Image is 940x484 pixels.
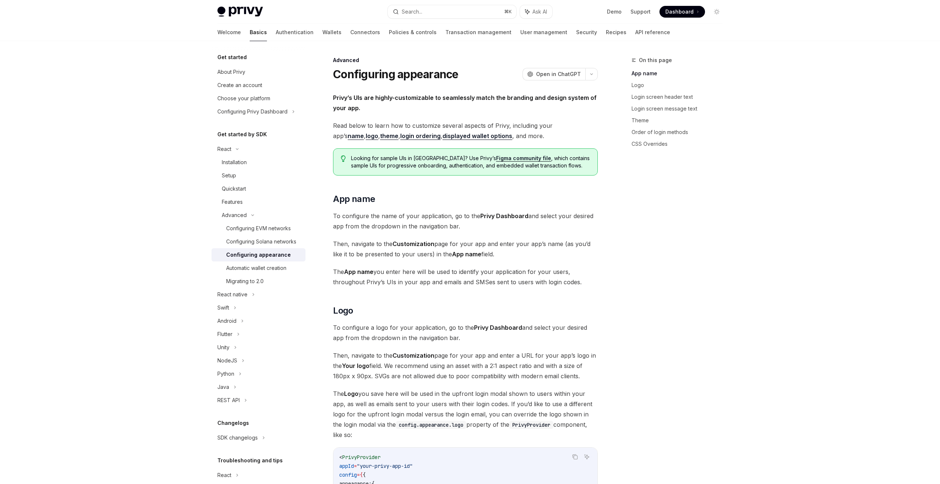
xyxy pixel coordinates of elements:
[226,264,286,272] div: Automatic wallet creation
[211,182,305,195] a: Quickstart
[400,132,441,140] a: login ordering
[389,24,437,41] a: Policies & controls
[632,138,728,150] a: CSS Overrides
[211,275,305,288] a: Migrating to 2.0
[211,261,305,275] a: Automatic wallet creation
[333,267,598,287] span: The you enter here will be used to identify your application for your users, throughout Privy’s U...
[366,132,378,140] a: logo
[211,65,305,79] a: About Privy
[532,8,547,15] span: Ask AI
[211,222,305,235] a: Configuring EVM networks
[333,211,598,231] span: To configure the name of your application, go to the and select your desired app from the dropdow...
[607,8,622,15] a: Demo
[250,24,267,41] a: Basics
[659,6,705,18] a: Dashboard
[363,472,366,478] span: {
[442,132,512,140] a: displayed wallet options
[452,250,481,258] strong: App name
[217,24,241,41] a: Welcome
[348,132,364,140] a: name
[211,248,305,261] a: Configuring appearance
[630,8,651,15] a: Support
[276,24,314,41] a: Authentication
[333,193,375,205] span: App name
[217,68,245,76] div: About Privy
[217,303,229,312] div: Swift
[333,389,598,440] span: The you save here will be used in the upfront login modal shown to users within your app, as well...
[351,155,590,169] span: Looking for sample UIs in [GEOGRAPHIC_DATA]? Use Privy’s , which contains sample UIs for progress...
[217,94,270,103] div: Choose your platform
[217,130,267,139] h5: Get started by SDK
[396,421,466,429] code: config.appearance.logo
[632,103,728,115] a: Login screen message text
[582,452,592,462] button: Ask AI
[635,24,670,41] a: API reference
[402,7,422,16] div: Search...
[632,126,728,138] a: Order of login methods
[576,24,597,41] a: Security
[632,79,728,91] a: Logo
[211,169,305,182] a: Setup
[222,158,247,167] div: Installation
[217,317,236,325] div: Android
[520,24,567,41] a: User management
[333,239,598,259] span: Then, navigate to the page for your app and enter your app’s name (as you’d like it to be present...
[354,463,357,469] span: =
[217,433,258,442] div: SDK changelogs
[226,237,296,246] div: Configuring Solana networks
[339,463,354,469] span: appId
[226,250,291,259] div: Configuring appearance
[217,330,232,339] div: Flutter
[333,57,598,64] div: Advanced
[665,8,694,15] span: Dashboard
[211,92,305,105] a: Choose your platform
[322,24,341,41] a: Wallets
[480,212,528,220] strong: Privy Dashboard
[342,362,369,369] strong: Your logo
[711,6,723,18] button: Toggle dark mode
[226,277,264,286] div: Migrating to 2.0
[339,472,357,478] span: config
[211,79,305,92] a: Create an account
[333,350,598,381] span: Then, navigate to the page for your app and enter a URL for your app’s logo in the field. We reco...
[217,356,237,365] div: NodeJS
[217,369,234,378] div: Python
[333,322,598,343] span: To configure a logo for your application, go to the and select your desired app from the dropdown...
[211,235,305,248] a: Configuring Solana networks
[217,456,283,465] h5: Troubleshooting and tips
[496,155,551,162] a: Figma community file
[217,107,288,116] div: Configuring Privy Dashboard
[509,421,553,429] code: PrivyProvider
[639,56,672,65] span: On this page
[217,383,229,391] div: Java
[632,68,728,79] a: App name
[344,268,373,275] strong: App name
[226,224,291,233] div: Configuring EVM networks
[333,120,598,141] span: Read below to learn how to customize several aspects of Privy, including your app’s , , , , , and...
[333,305,353,317] span: Logo
[217,53,247,62] h5: Get started
[344,390,358,397] strong: Logo
[217,471,231,480] div: React
[217,7,263,17] img: light logo
[606,24,626,41] a: Recipes
[341,155,346,162] svg: Tip
[393,352,434,359] strong: Customization
[333,68,459,81] h1: Configuring appearance
[217,419,249,427] h5: Changelogs
[520,5,552,18] button: Ask AI
[380,132,398,140] a: theme
[217,343,229,352] div: Unity
[339,454,342,460] span: <
[342,454,380,460] span: PrivyProvider
[222,211,247,220] div: Advanced
[333,94,597,112] strong: Privy’s UIs are highly-customizable to seamlessly match the branding and design system of your app.
[632,91,728,103] a: Login screen header text
[474,324,522,331] strong: Privy Dashboard
[388,5,516,18] button: Search...⌘K
[570,452,580,462] button: Copy the contents from the code block
[211,195,305,209] a: Features
[211,156,305,169] a: Installation
[393,240,434,248] strong: Customization
[217,290,247,299] div: React native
